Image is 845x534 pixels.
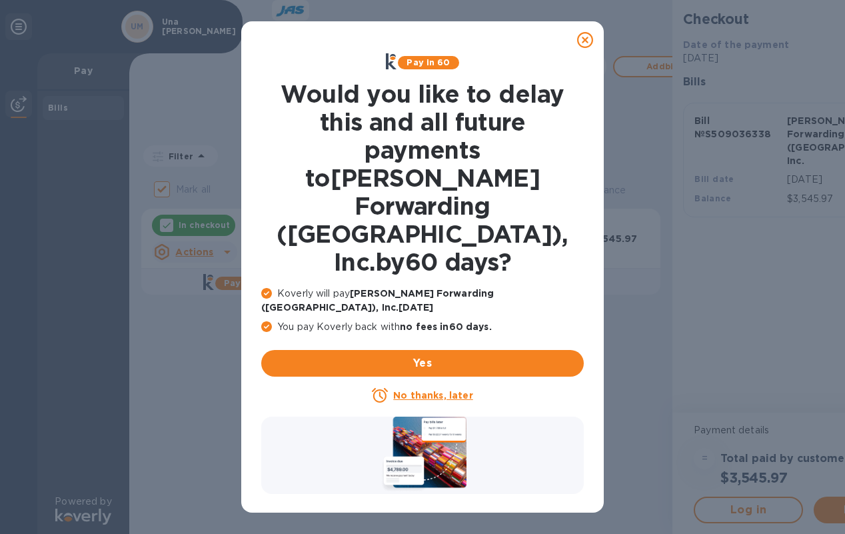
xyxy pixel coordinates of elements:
button: Yes [261,350,584,377]
u: No thanks, later [393,390,472,401]
b: Pay in 60 [407,57,450,67]
b: no fees in 60 days . [400,321,491,332]
p: Koverly will pay [261,287,584,315]
span: Yes [272,355,573,371]
p: You pay Koverly back with [261,320,584,334]
h1: Would you like to delay this and all future payments to [PERSON_NAME] Forwarding ([GEOGRAPHIC_DAT... [261,80,584,276]
b: [PERSON_NAME] Forwarding ([GEOGRAPHIC_DATA]), Inc. [DATE] [261,288,494,313]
